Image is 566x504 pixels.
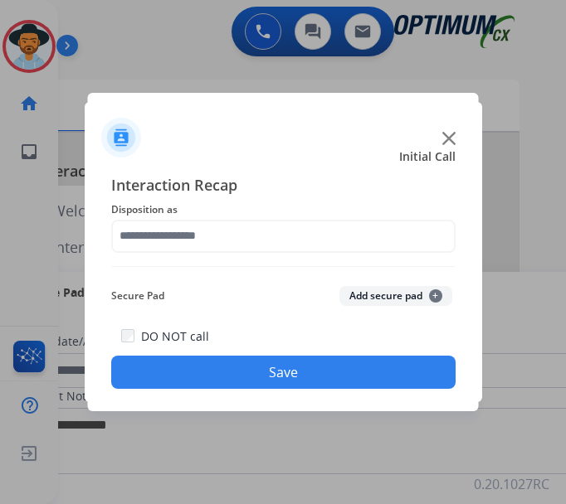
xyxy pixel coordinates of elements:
[339,286,452,306] button: Add secure pad+
[111,356,456,389] button: Save
[474,474,549,494] p: 0.20.1027RC
[101,118,141,157] img: contactIcon
[399,148,456,165] span: Initial Call
[111,266,456,267] img: contact-recap-line.svg
[111,200,456,220] span: Disposition as
[111,286,164,306] span: Secure Pad
[141,328,209,345] label: DO NOT call
[111,173,456,200] span: Interaction Recap
[429,289,442,303] span: +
